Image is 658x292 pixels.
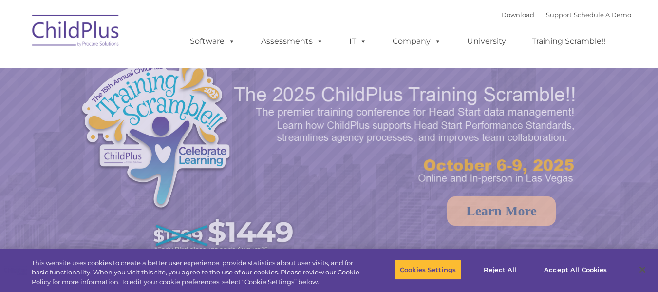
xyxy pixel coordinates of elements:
div: This website uses cookies to create a better user experience, provide statistics about user visit... [32,258,362,287]
a: Support [546,11,572,19]
font: | [501,11,631,19]
button: Close [632,259,653,280]
a: Training Scramble!! [522,32,615,51]
a: Company [383,32,451,51]
button: Accept All Cookies [539,259,612,280]
a: Download [501,11,534,19]
img: ChildPlus by Procare Solutions [27,8,125,57]
a: Learn More [447,196,556,226]
button: Cookies Settings [395,259,461,280]
a: Software [180,32,245,51]
a: University [457,32,516,51]
a: Assessments [251,32,333,51]
a: IT [339,32,376,51]
button: Reject All [470,259,530,280]
a: Schedule A Demo [574,11,631,19]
